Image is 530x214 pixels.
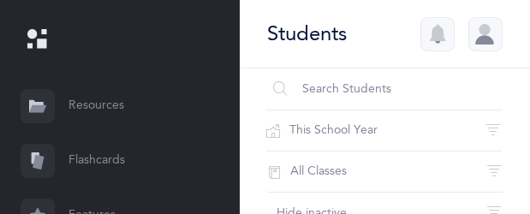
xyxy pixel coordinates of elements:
span: All Classes [290,163,347,181]
button: This School Year [266,110,502,152]
div: Students [267,20,347,48]
span: This School Year [289,122,378,140]
button: All Classes [267,152,503,193]
input: Search Students [266,68,502,110]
